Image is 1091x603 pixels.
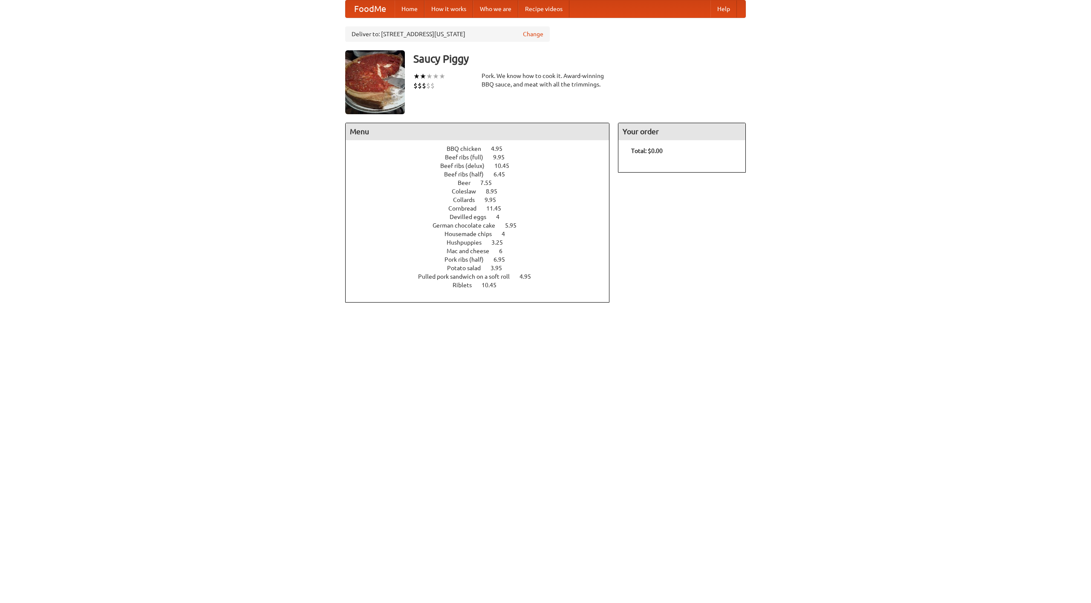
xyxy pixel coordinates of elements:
a: Mac and cheese 6 [447,248,518,254]
span: 6.45 [494,171,514,178]
span: Cornbread [448,205,485,212]
span: Hushpuppies [447,239,490,246]
span: 4 [496,214,508,220]
a: Hushpuppies 3.25 [447,239,519,246]
span: Collards [453,196,483,203]
a: Beef ribs (delux) 10.45 [440,162,525,169]
span: Mac and cheese [447,248,498,254]
span: 10.45 [482,282,505,289]
span: 7.55 [480,179,500,186]
span: Devilled eggs [450,214,495,220]
span: BBQ chicken [447,145,490,152]
span: 5.95 [505,222,525,229]
span: 4.95 [491,145,511,152]
span: 3.25 [491,239,511,246]
a: Pork ribs (half) 6.95 [444,256,521,263]
a: Devilled eggs 4 [450,214,515,220]
a: BBQ chicken 4.95 [447,145,518,152]
li: $ [413,81,418,90]
span: 6.95 [494,256,514,263]
span: 10.45 [494,162,518,169]
a: Collards 9.95 [453,196,512,203]
li: $ [418,81,422,90]
a: Beef ribs (half) 6.45 [444,171,521,178]
a: Potato salad 3.95 [447,265,518,271]
span: Beef ribs (half) [444,171,492,178]
span: German chocolate cake [433,222,504,229]
h4: Your order [618,123,745,140]
span: Housemade chips [444,231,500,237]
a: Beef ribs (full) 9.95 [445,154,520,161]
a: Cornbread 11.45 [448,205,517,212]
a: German chocolate cake 5.95 [433,222,532,229]
li: $ [430,81,435,90]
span: 9.95 [485,196,505,203]
a: Who we are [473,0,518,17]
span: 8.95 [486,188,506,195]
a: Housemade chips 4 [444,231,521,237]
span: Pork ribs (half) [444,256,492,263]
li: ★ [413,72,420,81]
div: Deliver to: [STREET_ADDRESS][US_STATE] [345,26,550,42]
li: $ [422,81,426,90]
span: 11.45 [486,205,510,212]
a: FoodMe [346,0,395,17]
li: ★ [426,72,433,81]
span: Coleslaw [452,188,485,195]
img: angular.jpg [345,50,405,114]
a: Riblets 10.45 [453,282,512,289]
span: Beef ribs (full) [445,154,492,161]
a: Recipe videos [518,0,569,17]
span: Beef ribs (delux) [440,162,493,169]
span: 9.95 [493,154,513,161]
a: Help [710,0,737,17]
span: 3.95 [491,265,511,271]
a: Pulled pork sandwich on a soft roll 4.95 [418,273,547,280]
a: Coleslaw 8.95 [452,188,513,195]
a: Beer 7.55 [458,179,508,186]
li: ★ [439,72,445,81]
span: 4 [502,231,514,237]
span: Pulled pork sandwich on a soft roll [418,273,518,280]
li: ★ [420,72,426,81]
li: $ [426,81,430,90]
a: How it works [424,0,473,17]
span: Riblets [453,282,480,289]
h4: Menu [346,123,609,140]
h3: Saucy Piggy [413,50,746,67]
li: ★ [433,72,439,81]
a: Change [523,30,543,38]
a: Home [395,0,424,17]
span: 4.95 [520,273,540,280]
div: Pork. We know how to cook it. Award-winning BBQ sauce, and meat with all the trimmings. [482,72,609,89]
b: Total: $0.00 [631,147,663,154]
span: 6 [499,248,511,254]
span: Beer [458,179,479,186]
span: Potato salad [447,265,489,271]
